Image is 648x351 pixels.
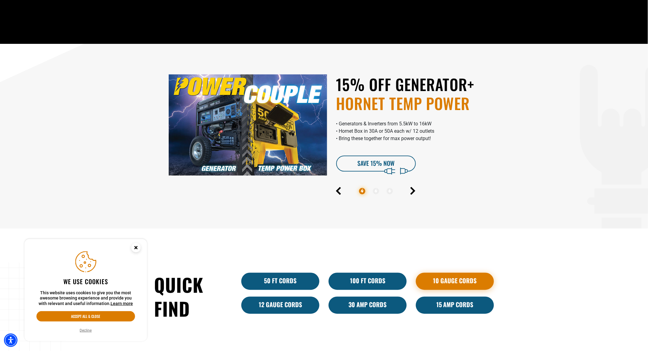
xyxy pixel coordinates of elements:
span: HORNET TEMP POWER [336,93,495,113]
h2: Quick Find [154,273,232,321]
a: 50 ft cords [241,273,319,290]
h2: 15% OFF GENERATOR+ [336,74,495,113]
button: Decline [78,327,94,334]
a: 12 Gauge Cords [241,297,319,314]
a: This website uses cookies to give you the most awesome browsing experience and provide you with r... [111,301,133,306]
a: SAVE 15% Now [336,156,416,172]
a: 15 Amp Cords [416,297,494,314]
button: Close this option [125,239,147,258]
a: 100 Ft Cords [329,273,407,290]
button: Next [410,187,416,195]
button: Accept all & close [36,311,135,322]
img: A promotional image featuring a generator and a temporary power box, labeled "Power Couple," with... [169,74,327,176]
aside: Cookie Consent [24,239,147,341]
a: 10 Gauge Cords [416,273,494,290]
button: Previous [336,187,341,195]
h2: We use cookies [36,277,135,285]
div: Accessibility Menu [4,334,17,347]
p: • Generators & Inverters from 5.5kW to 16kW • Hornet Box in 30A or 50A each w/ 12 outlets • Bring... [336,120,495,142]
a: 30 Amp Cords [329,297,407,314]
p: This website uses cookies to give you the most awesome browsing experience and provide you with r... [36,290,135,307]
